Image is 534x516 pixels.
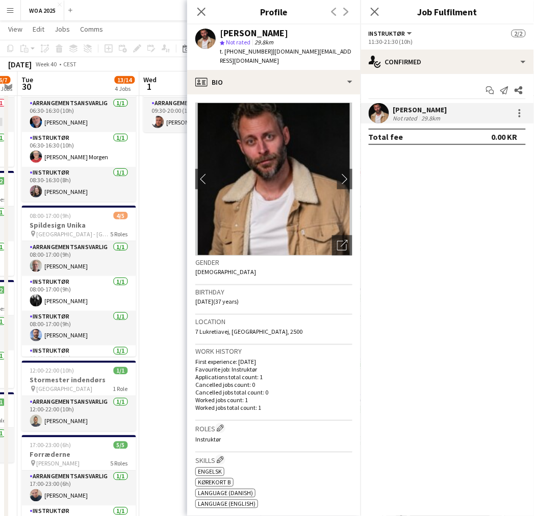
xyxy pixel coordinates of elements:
[195,366,352,374] p: Favourite job: Instruktør
[195,103,352,256] img: Crew avatar or photo
[195,404,352,412] p: Worked jobs total count: 1
[76,22,107,36] a: Comms
[4,22,27,36] a: View
[21,1,64,20] button: WOA 2025
[195,358,352,366] p: First experience: [DATE]
[195,381,352,389] p: Cancelled jobs count: 0
[195,455,352,465] h3: Skills
[226,38,250,46] span: Not rated
[195,347,352,356] h3: Work history
[195,389,352,397] p: Cancelled jobs total count: 0
[195,258,352,267] h3: Gender
[195,328,302,335] span: 7 Lukretiavej, [GEOGRAPHIC_DATA], 2500
[195,298,239,305] span: [DATE] (37 years)
[252,38,275,46] span: 29.8km
[393,114,420,122] div: Not rated
[492,132,518,142] div: 0.00 KR
[187,5,361,18] h3: Profile
[369,30,405,37] span: Instruktør
[332,235,352,256] div: Open photos pop-in
[220,47,273,55] span: t. [PHONE_NUMBER]
[8,59,32,69] div: [DATE]
[195,374,352,381] p: Applications total count: 1
[50,22,74,36] a: Jobs
[361,5,534,18] h3: Job Fulfilment
[369,132,403,142] div: Total fee
[198,500,256,508] span: Language (English)
[195,423,352,434] h3: Roles
[198,489,253,497] span: Language (Danish)
[195,317,352,326] h3: Location
[220,47,352,64] span: | [DOMAIN_NAME][EMAIL_ADDRESS][DOMAIN_NAME]
[29,22,48,36] a: Edit
[198,479,231,486] span: Kørekort B
[220,29,288,38] div: [PERSON_NAME]
[512,30,526,37] span: 2/2
[63,60,77,68] div: CEST
[33,24,44,34] span: Edit
[8,24,22,34] span: View
[420,114,443,122] div: 29.8km
[80,24,103,34] span: Comms
[195,268,256,276] span: [DEMOGRAPHIC_DATA]
[195,436,221,444] span: Instruktør
[361,50,534,74] div: Confirmed
[34,60,59,68] span: Week 40
[369,38,526,45] div: 11:30-21:30 (10h)
[369,30,414,37] button: Instruktør
[55,24,70,34] span: Jobs
[198,468,222,476] span: Engelsk
[195,287,352,297] h3: Birthday
[187,70,361,94] div: Bio
[393,105,447,114] div: [PERSON_NAME]
[195,397,352,404] p: Worked jobs count: 1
